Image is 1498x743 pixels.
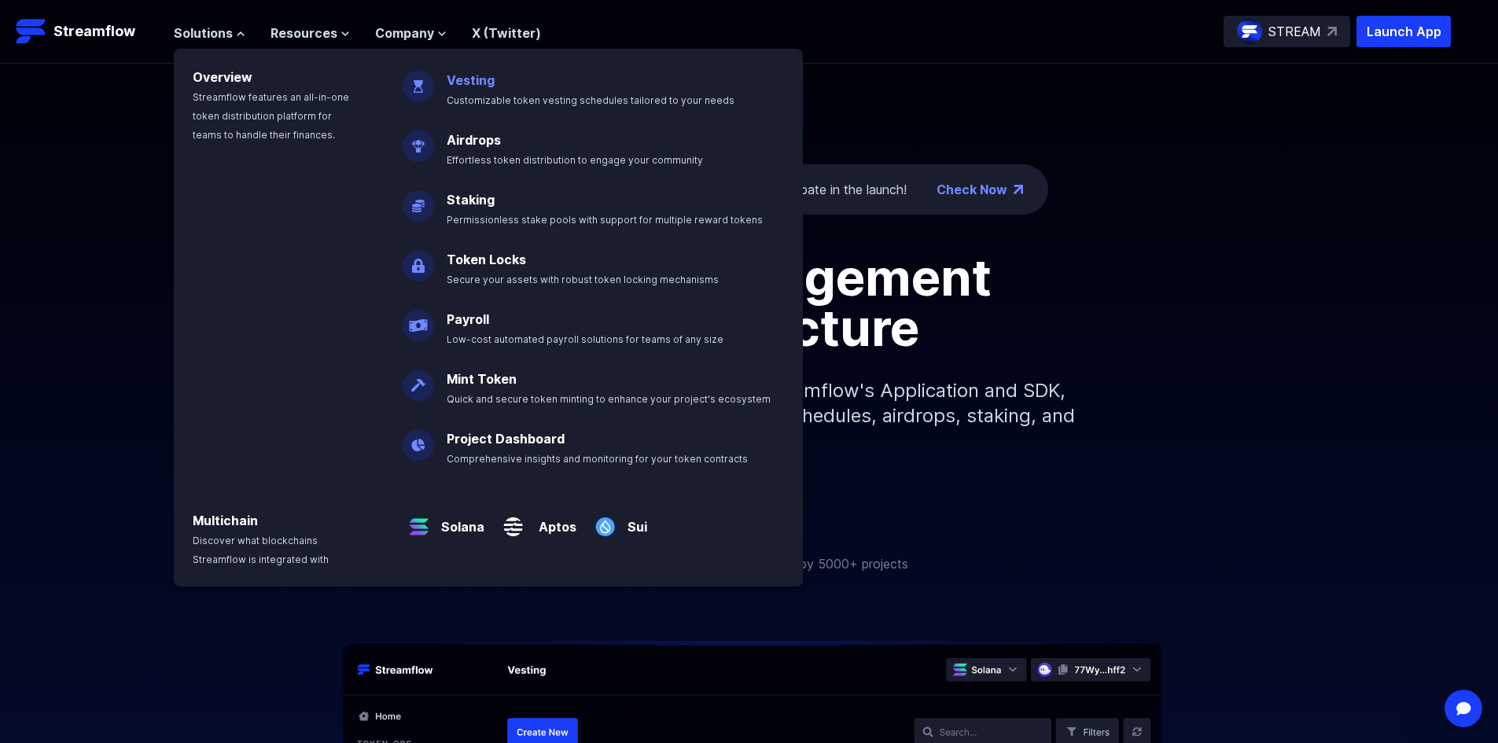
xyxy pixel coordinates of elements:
[447,311,489,327] a: Payroll
[447,192,495,208] a: Staking
[621,505,647,536] a: Sui
[403,118,434,162] img: Airdrops
[937,180,1007,199] a: Check Now
[193,535,329,565] span: Discover what blockchains Streamflow is integrated with
[403,58,434,102] img: Vesting
[1327,27,1337,36] img: top-right-arrow.svg
[447,333,723,345] span: Low-cost automated payroll solutions for teams of any size
[435,505,484,536] a: Solana
[751,554,908,573] p: Trusted by 5000+ projects
[447,214,763,226] span: Permissionless stake pools with support for multiple reward tokens
[53,20,135,42] p: Streamflow
[1237,19,1262,44] img: streamflow-logo-circle.png
[271,24,350,42] button: Resources
[174,24,245,42] button: Solutions
[193,513,258,528] a: Multichain
[16,16,158,47] a: Streamflow
[529,505,576,536] a: Aptos
[497,498,529,543] img: Aptos
[1268,22,1321,41] p: STREAM
[174,24,233,42] span: Solutions
[447,371,517,387] a: Mint Token
[403,357,434,401] img: Mint Token
[447,393,771,405] span: Quick and secure token minting to enhance your project's ecosystem
[447,274,719,285] span: Secure your assets with robust token locking mechanisms
[1445,690,1482,727] iframe: Intercom live chat
[403,498,435,543] img: Solana
[403,237,434,281] img: Token Locks
[589,498,621,543] img: Sui
[1224,16,1350,47] a: STREAM
[375,24,447,42] button: Company
[447,94,734,106] span: Customizable token vesting schedules tailored to your needs
[193,91,349,141] span: Streamflow features an all-in-one token distribution platform for teams to handle their finances.
[447,132,501,148] a: Airdrops
[1356,16,1451,47] button: Launch App
[271,24,337,42] span: Resources
[403,297,434,341] img: Payroll
[193,69,252,85] a: Overview
[447,431,565,447] a: Project Dashboard
[403,417,434,461] img: Project Dashboard
[447,72,495,88] a: Vesting
[447,453,748,465] span: Comprehensive insights and monitoring for your token contracts
[403,178,434,222] img: Staking
[447,154,703,166] span: Effortless token distribution to engage your community
[375,24,434,42] span: Company
[1014,185,1023,194] img: top-right-arrow.png
[472,25,541,41] a: X (Twitter)
[447,252,526,267] a: Token Locks
[16,16,47,47] img: Streamflow Logo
